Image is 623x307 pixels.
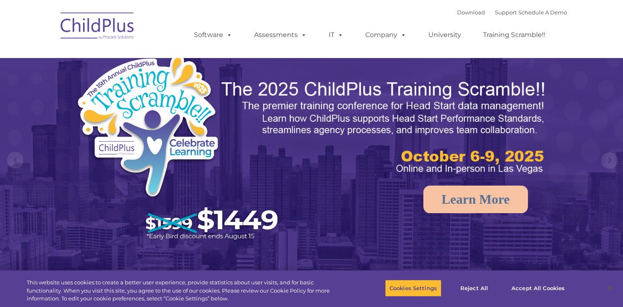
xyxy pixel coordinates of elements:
button: Close [601,279,619,297]
div: This website uses cookies to create a better user experience, provide statistics about user visit... [27,279,343,303]
a: Software [186,27,240,43]
button: Cookies Settings [385,279,441,297]
a: Schedule A Demo [518,9,567,16]
a: Assessments [246,27,315,43]
a: University [420,27,469,43]
button: Accept All Cookies [507,279,569,297]
span: Last name [114,54,140,60]
a: Download [457,9,485,16]
img: ChildPlus by Procare Solutions [56,7,139,48]
span: Phone number [114,88,149,94]
font: | [457,9,567,16]
a: Company [357,27,415,43]
a: IT [320,27,352,43]
a: Learn More [423,186,528,213]
button: Reject All [448,279,500,297]
a: Support [495,9,517,16]
a: Training Scramble!! [475,27,553,43]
